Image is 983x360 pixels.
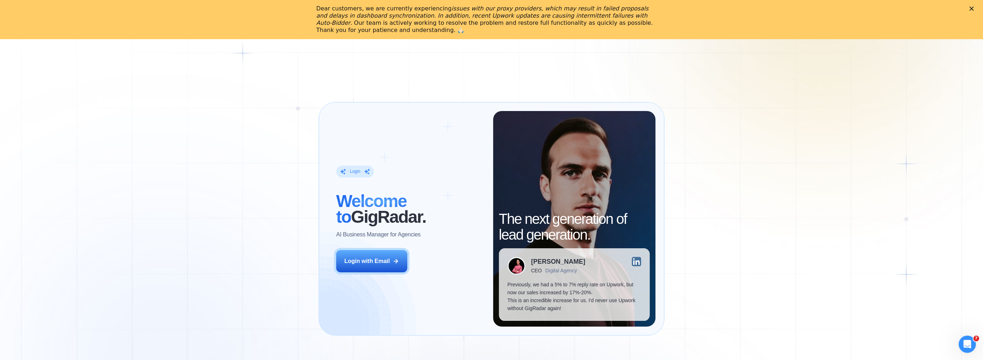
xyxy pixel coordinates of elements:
[973,336,979,341] span: 7
[350,169,360,174] div: Login
[316,5,655,34] div: Dear customers, we are currently experiencing . Our team is actively working to resolve the probl...
[969,6,977,11] div: Закрыть
[336,250,407,272] button: Login with Email
[336,231,421,239] p: AI Business Manager for Agencies
[531,258,585,265] div: [PERSON_NAME]
[344,257,390,265] div: Login with Email
[336,191,407,226] span: Welcome to
[336,193,484,225] h2: ‍ GigRadar.
[316,5,649,26] i: issues with our proxy providers, which may result in failed proposals and delays in dashboard syn...
[959,336,976,353] iframe: Intercom live chat
[507,281,641,312] p: Previously, we had a 5% to 7% reply rate on Upwork, but now our sales increased by 17%-20%. This ...
[531,268,542,273] div: CEO
[499,211,650,243] h2: The next generation of lead generation.
[545,268,577,273] div: Digital Agency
